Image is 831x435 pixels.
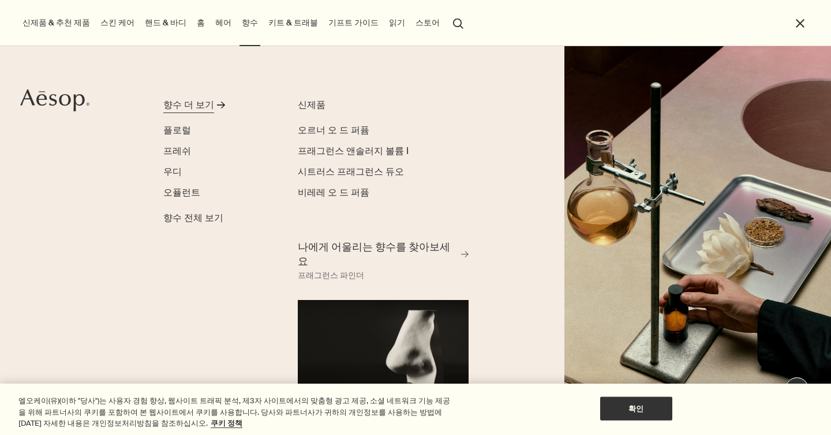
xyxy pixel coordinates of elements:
[18,395,457,429] div: 엘오케이(유)(이하 "당사")는 사용자 경험 향상, 웹사이트 트래픽 분석, 제3자 사이트에서의 맞춤형 광고 제공, 소셜 네트워크 기능 제공을 위해 파트너사의 쿠키를 포함하여 ...
[163,145,191,157] span: 프레쉬
[298,145,409,157] span: 프래그런스 앤솔러지 볼륨 I
[163,211,223,225] span: 향수 전체 보기
[298,269,364,283] div: 프래그런스 파인더
[793,17,807,30] button: 메뉴 닫기
[387,15,407,31] a: 읽기
[298,123,369,137] a: 오르너 오 드 퍼퓸
[564,46,831,435] img: Plaster sculptures of noses resting on stone podiums and a wooden ladder.
[298,98,431,112] div: 신제품
[98,15,137,31] a: 스킨 케어
[163,166,182,178] span: 우디
[213,15,234,31] a: 헤어
[211,418,242,428] a: 개인 정보 보호에 대한 자세한 정보, 새 탭에서 열기
[298,186,369,198] span: 비레레 오 드 퍼퓸
[163,186,200,200] a: 오퓰런트
[20,89,89,112] svg: Aesop
[20,89,89,115] a: Aesop
[298,166,404,178] span: 시트러스 프래그런스 듀오
[298,186,369,200] a: 비레레 오 드 퍼퓸
[163,207,223,225] a: 향수 전체 보기
[163,124,191,136] span: 플로럴
[600,396,672,421] button: 확인
[163,186,200,198] span: 오퓰런트
[266,15,320,31] a: 키트 & 트래블
[163,98,214,112] div: 향수 더 보기
[448,12,469,33] button: 검색창 열기
[298,165,404,179] a: 시트러스 프래그런스 듀오
[163,98,272,117] a: 향수 더 보기
[326,15,381,31] a: 기프트 가이드
[194,15,207,31] a: 홈
[20,15,92,31] button: 신제품 & 추천 제품
[298,124,369,136] span: 오르너 오 드 퍼퓸
[413,15,442,31] button: 스토어
[163,123,191,137] a: 플로럴
[295,237,472,396] a: 나에게 어울리는 향수를 찾아보세요 프래그런스 파인더A nose sculpture placed in front of black background
[239,15,260,31] a: 향수
[785,377,808,400] button: 1:1 채팅 상담
[298,144,409,158] a: 프래그런스 앤솔러지 볼륨 I
[163,144,191,158] a: 프레쉬
[298,240,458,269] span: 나에게 어울리는 향수를 찾아보세요
[163,165,182,179] a: 우디
[143,15,189,31] a: 핸드 & 바디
